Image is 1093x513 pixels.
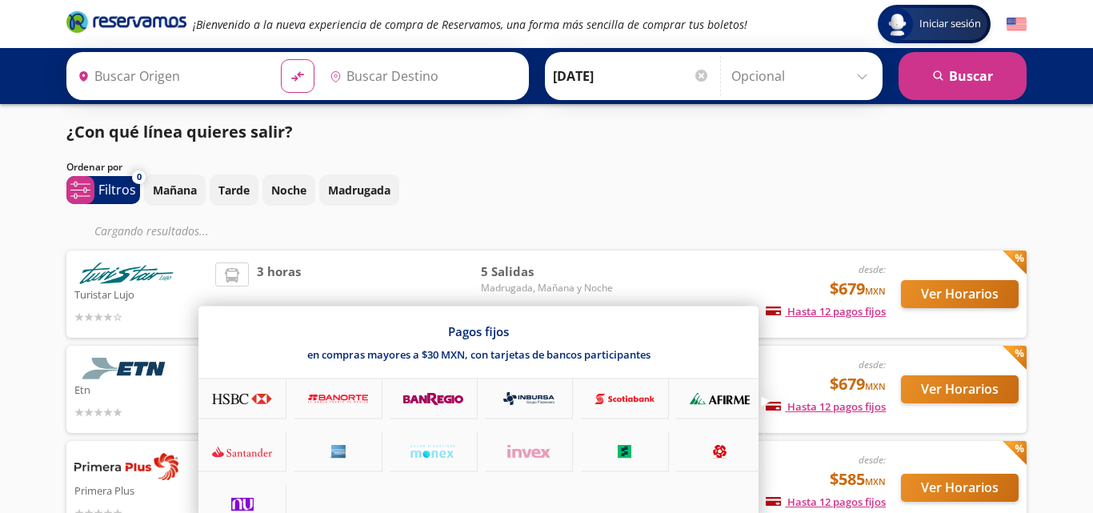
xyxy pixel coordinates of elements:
button: Madrugada [319,174,399,206]
span: $679 [830,277,886,301]
input: Elegir Fecha [553,56,710,96]
span: $585 [830,467,886,491]
img: Primera Plus [74,453,178,480]
a: Brand Logo [66,10,186,38]
span: Hasta 12 pagos fijos [766,304,886,319]
em: desde: [859,358,886,371]
button: Ver Horarios [901,474,1019,502]
span: 0 [137,170,142,184]
button: Mañana [144,174,206,206]
span: 5 Salidas [481,263,613,281]
p: Primera Plus [74,480,207,499]
i: Brand Logo [66,10,186,34]
button: 0Filtros [66,176,140,204]
button: Ver Horarios [901,280,1019,308]
img: Etn [74,358,178,379]
small: MXN [865,475,886,487]
input: Buscar Origen [71,56,268,96]
p: Etn [74,379,207,399]
button: English [1007,14,1027,34]
span: Hasta 12 pagos fijos [766,495,886,509]
small: MXN [865,380,886,392]
p: ¿Con qué línea quieres salir? [66,120,293,144]
span: Madrugada, Mañana y Noche [481,281,613,295]
small: MXN [865,285,886,297]
p: Turistar Lujo [74,284,207,303]
p: Filtros [98,180,136,199]
span: Iniciar sesión [913,16,987,32]
em: ¡Bienvenido a la nueva experiencia de compra de Reservamos, una forma más sencilla de comprar tus... [193,17,747,32]
input: Opcional [731,56,875,96]
p: Pagos fijos [448,323,509,339]
button: Noche [262,174,315,206]
p: Mañana [153,182,197,198]
img: Turistar Lujo [74,263,178,284]
span: Hasta 12 pagos fijos [766,399,886,414]
button: Ver Horarios [901,375,1019,403]
span: $679 [830,372,886,396]
p: Ordenar por [66,160,122,174]
em: Cargando resultados ... [94,223,209,238]
em: desde: [859,263,886,276]
span: 3 horas [257,263,301,326]
input: Buscar Destino [323,56,520,96]
p: Noche [271,182,306,198]
em: desde: [859,453,886,467]
button: Buscar [899,52,1027,100]
p: Tarde [218,182,250,198]
button: Tarde [210,174,258,206]
p: en compras mayores a $30 MXN, con tarjetas de bancos participantes [307,347,651,362]
p: Madrugada [328,182,390,198]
